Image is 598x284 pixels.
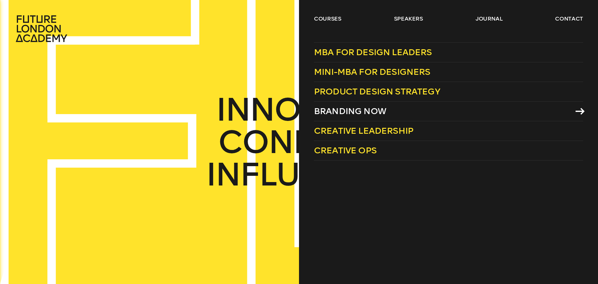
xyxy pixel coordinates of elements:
[314,106,386,116] span: Branding Now
[314,141,583,161] a: Creative Ops
[314,126,413,136] span: Creative Leadership
[314,121,583,141] a: Creative Leadership
[314,42,583,62] a: MBA for Design Leaders
[314,86,440,97] span: Product Design Strategy
[314,102,583,121] a: Branding Now
[314,82,583,102] a: Product Design Strategy
[314,62,583,82] a: Mini-MBA for Designers
[394,15,423,22] a: speakers
[555,15,583,22] a: contact
[314,67,430,77] span: Mini-MBA for Designers
[314,145,377,156] span: Creative Ops
[314,47,432,57] span: MBA for Design Leaders
[314,15,341,22] a: courses
[476,15,503,22] a: journal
